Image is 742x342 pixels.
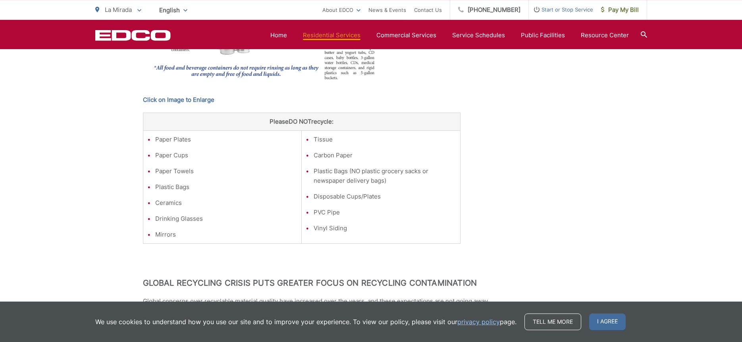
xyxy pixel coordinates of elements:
li: Tissue [314,135,456,144]
a: Residential Services [303,31,360,40]
h2: Global Recycling Crisis Puts Greater Focus on Recycling Contamination [143,278,599,288]
p: We use cookies to understand how you use our site and to improve your experience. To view our pol... [95,317,517,327]
a: Public Facilities [521,31,565,40]
a: Resource Center [581,31,629,40]
a: privacy policy [457,317,500,327]
a: Commercial Services [376,31,436,40]
li: Plastic Bags (NO plastic grocery sacks or newspaper delivery bags) [314,166,456,185]
li: Plastic Bags [155,182,298,192]
li: Mirrors [155,230,298,239]
span: I agree [589,313,626,330]
a: Home [270,31,287,40]
a: Service Schedules [452,31,505,40]
li: Drinking Glasses [155,214,298,224]
li: Disposable Cups/Plates [314,192,456,201]
li: Paper Cups [155,151,298,160]
a: EDCD logo. Return to the homepage. [95,30,171,41]
a: Tell me more [524,313,581,330]
li: Paper Plates [155,135,298,144]
span: English [153,3,193,17]
li: Carbon Paper [314,151,456,160]
li: Paper Towels [155,166,298,176]
li: Vinyl Siding [314,224,456,233]
a: Contact Us [414,5,442,15]
th: Please recycle: [143,113,460,130]
a: News & Events [368,5,406,15]
li: PVC Pipe [314,208,456,217]
strong: DO NOT [289,118,311,125]
li: Ceramics [155,198,298,208]
a: About EDCO [322,5,360,15]
p: Global concerns over recyclable material quality have increased over the years, and these expecta... [143,296,599,306]
span: Pay My Bill [601,5,639,15]
span: La Mirada [105,6,132,13]
a: Click on Image to Enlarge [143,95,214,105]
